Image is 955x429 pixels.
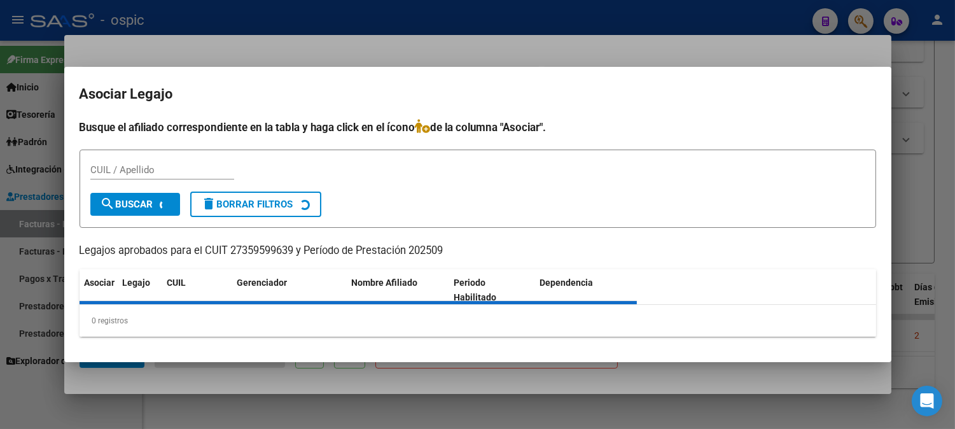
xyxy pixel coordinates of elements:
[167,278,186,288] span: CUIL
[101,196,116,211] mat-icon: search
[123,278,151,288] span: Legajo
[80,82,876,106] h2: Asociar Legajo
[80,269,118,311] datatable-header-cell: Asociar
[232,269,347,311] datatable-header-cell: Gerenciador
[162,269,232,311] datatable-header-cell: CUIL
[534,269,637,311] datatable-header-cell: Dependencia
[85,278,115,288] span: Asociar
[237,278,288,288] span: Gerenciador
[190,192,321,217] button: Borrar Filtros
[912,386,942,416] div: Open Intercom Messenger
[118,269,162,311] datatable-header-cell: Legajo
[80,119,876,136] h4: Busque el afiliado correspondiente en la tabla y haga click en el ícono de la columna "Asociar".
[101,199,153,210] span: Buscar
[90,193,180,216] button: Buscar
[80,243,876,259] p: Legajos aprobados para el CUIT 27359599639 y Período de Prestación 202509
[352,278,418,288] span: Nombre Afiliado
[80,305,876,337] div: 0 registros
[454,278,496,302] span: Periodo Habilitado
[202,196,217,211] mat-icon: delete
[540,278,593,288] span: Dependencia
[449,269,534,311] datatable-header-cell: Periodo Habilitado
[202,199,293,210] span: Borrar Filtros
[347,269,449,311] datatable-header-cell: Nombre Afiliado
